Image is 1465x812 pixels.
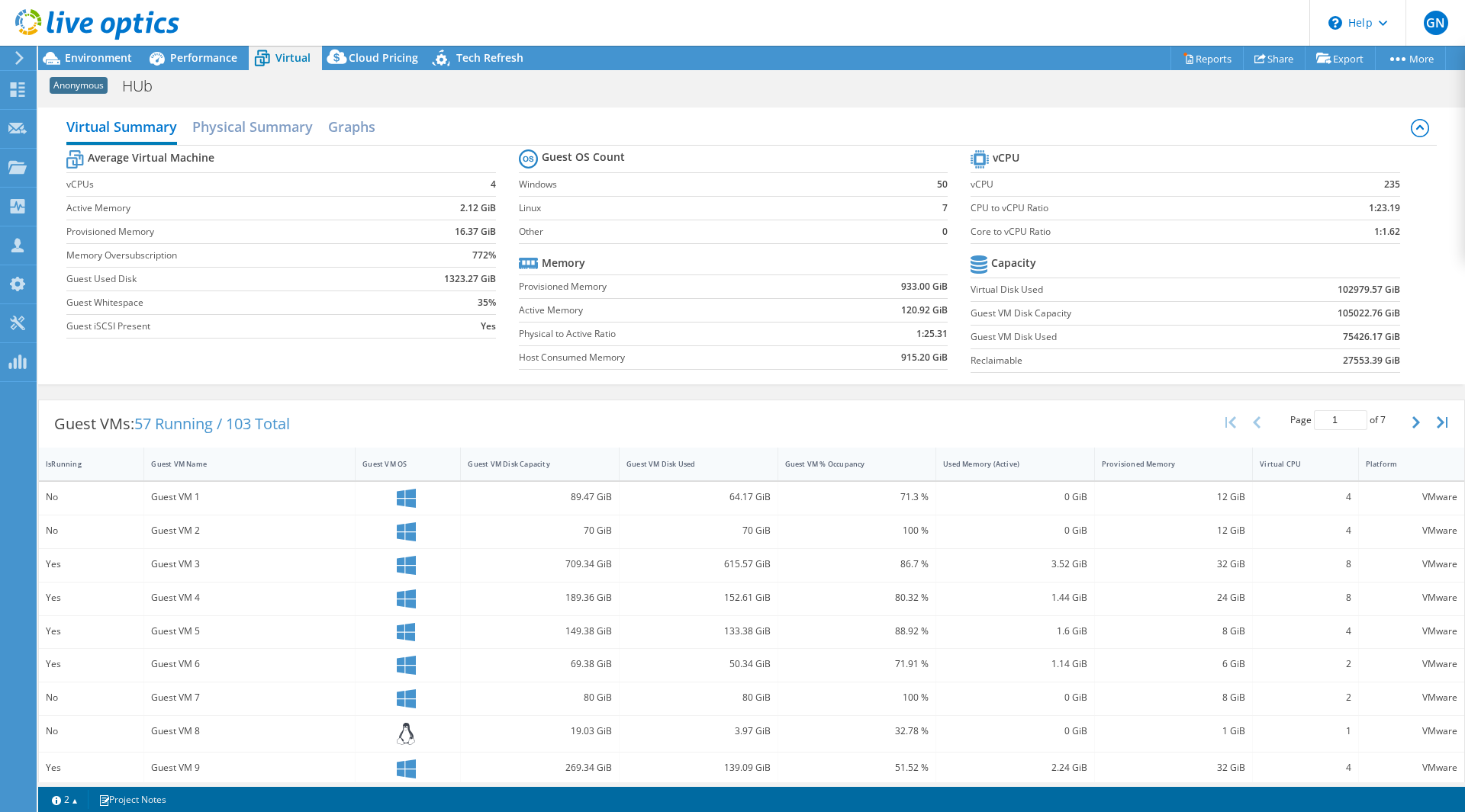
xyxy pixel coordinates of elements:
[134,413,290,434] span: 57 Running / 103 Total
[468,522,612,539] div: 70 GiB
[41,790,89,809] a: 2
[1366,522,1457,539] div: VMware
[519,224,909,239] label: Other
[1243,47,1306,70] a: Share
[626,723,771,740] div: 3.97 GiB
[1290,410,1386,430] span: Page of
[971,177,1287,192] label: vCPU
[971,282,1243,297] label: Virtual Disk Used
[785,459,911,469] div: Guest VM % Occupancy
[1102,489,1246,505] div: 12 GiB
[626,459,752,469] div: Guest VM Disk Used
[519,177,909,192] label: Windows
[468,489,612,505] div: 89.47 GiB
[468,589,612,606] div: 189.36 GiB
[785,489,929,505] div: 71.3 %
[901,279,948,294] b: 933.00 GiB
[1343,329,1400,345] b: 75426.17 GiB
[1380,413,1386,426] span: 7
[626,623,771,640] div: 133.38 GiB
[943,489,1087,505] div: 0 GiB
[151,489,348,505] div: Guest VM 1
[916,326,948,342] b: 1:25.31
[444,271,496,287] b: 1323.27 GiB
[66,248,384,263] label: Memory Oversubscription
[1102,689,1246,706] div: 8 GiB
[455,224,496,239] b: 16.37 GiB
[1102,556,1246,573] div: 32 GiB
[542,255,585,271] b: Memory
[785,522,929,539] div: 100 %
[785,689,929,706] div: 100 %
[1366,689,1457,706] div: VMware
[1375,47,1446,70] a: More
[66,111,177,145] h2: Virtual Summary
[1260,489,1351,505] div: 4
[1260,689,1351,706] div: 2
[626,759,771,776] div: 139.09 GiB
[46,489,137,505] div: No
[472,248,496,263] b: 772%
[151,759,348,776] div: Guest VM 9
[1102,656,1246,672] div: 6 GiB
[1102,589,1246,606] div: 24 GiB
[491,177,496,192] b: 4
[151,656,348,672] div: Guest VM 6
[1369,201,1400,216] b: 1:23.19
[971,201,1287,216] label: CPU to vCPU Ratio
[519,326,823,342] label: Physical to Active Ratio
[1366,759,1457,776] div: VMware
[1374,224,1400,239] b: 1:1.62
[1170,47,1244,70] a: Reports
[1102,522,1246,539] div: 12 GiB
[66,177,384,192] label: vCPUs
[1338,306,1400,321] b: 105022.76 GiB
[943,556,1087,573] div: 3.52 GiB
[942,224,948,239] b: 0
[971,329,1243,345] label: Guest VM Disk Used
[971,306,1243,321] label: Guest VM Disk Capacity
[46,689,137,706] div: No
[943,759,1087,776] div: 2.24 GiB
[192,111,313,142] h2: Physical Summary
[943,723,1087,740] div: 0 GiB
[626,656,771,672] div: 50.34 GiB
[785,656,929,672] div: 71.91 %
[151,589,348,606] div: Guest VM 4
[626,489,771,505] div: 64.17 GiB
[1314,410,1367,430] input: jump to page
[1366,656,1457,672] div: VMware
[468,556,612,573] div: 709.34 GiB
[1260,459,1332,469] div: Virtual CPU
[943,656,1087,672] div: 1.14 GiB
[971,353,1243,368] label: Reclaimable
[481,319,496,334] b: Yes
[943,689,1087,706] div: 0 GiB
[1328,16,1342,30] svg: \n
[1343,353,1400,368] b: 27553.39 GiB
[456,50,523,65] span: Tech Refresh
[151,689,348,706] div: Guest VM 7
[46,522,137,539] div: No
[46,723,137,740] div: No
[468,723,612,740] div: 19.03 GiB
[1102,759,1246,776] div: 32 GiB
[88,150,214,165] b: Average Virtual Machine
[46,759,137,776] div: Yes
[542,149,625,165] b: Guest OS Count
[88,790,177,809] a: Project Notes
[275,50,311,65] span: Virtual
[626,589,771,606] div: 152.61 GiB
[991,255,1036,271] b: Capacity
[151,556,348,573] div: Guest VM 3
[66,295,384,310] label: Guest Whitespace
[1366,623,1457,640] div: VMware
[1366,589,1457,606] div: VMware
[468,759,612,776] div: 269.34 GiB
[971,224,1287,239] label: Core to vCPU Ratio
[626,522,771,539] div: 70 GiB
[785,723,929,740] div: 32.78 %
[151,623,348,640] div: Guest VM 5
[39,400,305,448] div: Guest VMs:
[1260,656,1351,672] div: 2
